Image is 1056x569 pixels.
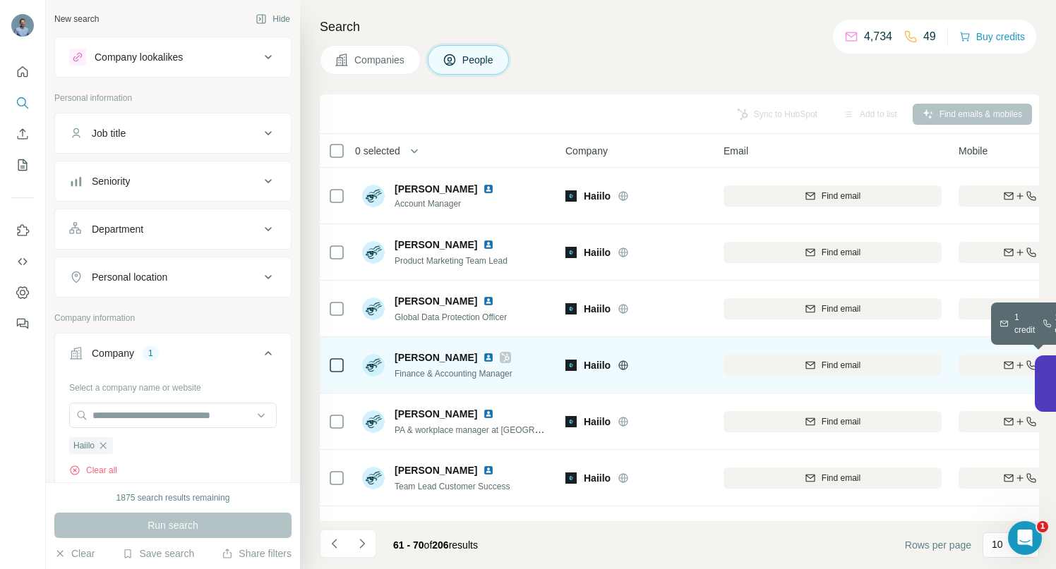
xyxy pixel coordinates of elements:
[483,352,494,363] img: LinkedIn logo
[724,144,748,158] span: Email
[393,539,478,551] span: results
[1008,521,1042,555] iframe: Intercom live chat
[959,27,1025,47] button: Buy credits
[724,185,942,207] button: Find email
[104,6,181,30] h1: Messages
[54,92,292,104] p: Personal information
[483,521,494,532] img: LinkedIn logo
[143,347,159,360] div: 1
[992,537,1003,551] p: 10
[11,249,34,274] button: Use Surfe API
[55,164,291,198] button: Seniority
[432,539,448,551] span: 206
[395,407,477,421] span: [PERSON_NAME]
[73,439,95,452] span: Haiilo
[724,298,942,319] button: Find email
[584,415,611,429] span: Haiilo
[584,471,611,485] span: Haiilo
[11,121,34,147] button: Enrich CSV
[724,467,942,489] button: Find email
[32,475,61,484] span: Home
[248,6,273,31] div: Close
[565,360,577,371] img: Logo of Haiilo
[47,63,73,78] div: Surfe
[395,463,477,477] span: [PERSON_NAME]
[92,222,143,236] div: Department
[462,53,495,67] span: People
[54,13,99,25] div: New search
[584,245,611,259] span: Haiilo
[424,539,433,551] span: of
[55,116,291,150] button: Job title
[55,336,291,376] button: Company1
[355,144,400,158] span: 0 selected
[20,51,37,68] img: Aurélie avatar
[483,183,494,195] img: LinkedIn logo
[395,238,477,252] span: [PERSON_NAME]
[11,152,34,178] button: My lists
[222,546,292,561] button: Share filters
[69,376,277,394] div: Select a company name or website
[822,472,860,484] span: Find email
[724,411,942,432] button: Find email
[565,303,577,314] img: Logo of Haiilo
[94,439,188,496] button: Messages
[11,311,34,336] button: Feedback
[11,280,34,305] button: Dashboard
[320,17,1039,37] h4: Search
[565,416,577,427] img: Logo of Haiilo
[565,190,577,202] img: Logo of Haiilo
[122,546,194,561] button: Save search
[923,28,936,45] p: 49
[822,415,860,428] span: Find email
[114,475,168,484] span: Messages
[395,197,500,210] span: Account Manager
[395,294,477,308] span: [PERSON_NAME]
[54,546,95,561] button: Clear
[362,241,385,264] img: Avatar
[76,63,121,78] div: • 17h ago
[55,40,291,74] button: Company lookalikes
[724,355,942,376] button: Find email
[483,465,494,476] img: LinkedIn logo
[565,472,577,484] img: Logo of Haiilo
[724,242,942,263] button: Find email
[95,50,183,64] div: Company lookalikes
[11,90,34,116] button: Search
[1037,521,1048,532] span: 1
[320,530,348,558] button: Navigate to previous page
[822,246,860,259] span: Find email
[188,439,282,496] button: Help
[11,59,34,85] button: Quick start
[116,491,230,504] div: 1875 search results remaining
[395,520,477,534] span: [PERSON_NAME]
[348,530,376,558] button: Navigate to next page
[92,270,167,284] div: Personal location
[395,182,477,196] span: [PERSON_NAME]
[395,482,510,491] span: Team Lead Customer Success
[55,260,291,294] button: Personal location
[246,8,300,30] button: Hide
[354,53,406,67] span: Companies
[55,212,291,246] button: Department
[54,312,292,324] p: Company information
[362,354,385,377] img: Avatar
[362,467,385,489] img: Avatar
[362,185,385,207] img: Avatar
[14,62,31,79] div: M
[584,189,611,203] span: Haiilo
[395,312,507,322] span: Global Data Protection Officer
[362,410,385,433] img: Avatar
[959,144,988,158] span: Mobile
[362,298,385,320] img: Avatar
[11,14,34,37] img: Avatar
[584,358,611,372] span: Haiilo
[69,464,117,477] button: Clear all
[483,408,494,420] img: LinkedIn logo
[584,302,611,316] span: Haiilo
[92,174,130,188] div: Seniority
[864,28,892,45] p: 4,734
[565,144,608,158] span: Company
[483,239,494,250] img: LinkedIn logo
[905,538,971,552] span: Rows per page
